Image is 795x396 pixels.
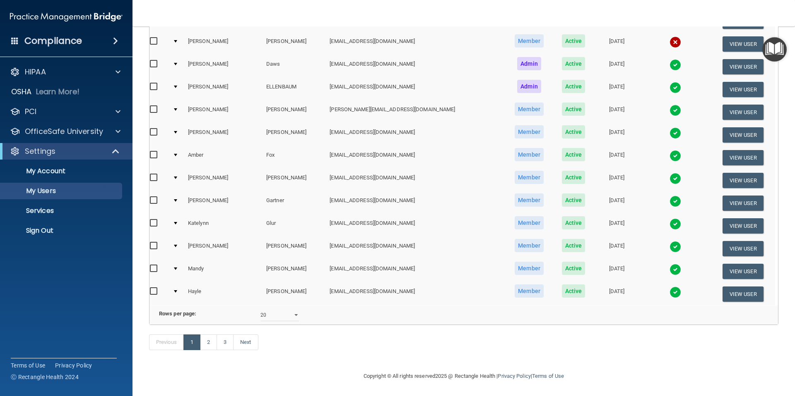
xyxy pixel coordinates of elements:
td: [DATE] [594,78,640,101]
img: tick.e7d51cea.svg [670,264,681,275]
a: OfficeSafe University [10,126,120,136]
span: Admin [517,80,541,93]
h4: Compliance [24,35,82,47]
a: Privacy Policy [498,373,530,379]
span: Member [515,148,544,161]
img: tick.e7d51cea.svg [670,105,681,116]
td: Mandy [185,260,263,283]
p: Settings [25,146,55,156]
a: 1 [183,334,200,350]
img: tick.e7d51cea.svg [670,127,681,139]
td: [EMAIL_ADDRESS][DOMAIN_NAME] [326,33,505,55]
a: PCI [10,107,120,117]
a: Terms of Use [532,373,564,379]
td: [PERSON_NAME] [185,169,263,192]
td: [PERSON_NAME] [185,101,263,124]
span: Member [515,193,544,207]
div: Copyright © All rights reserved 2025 @ Rectangle Health | | [313,363,615,389]
span: Active [562,80,585,93]
span: Member [515,171,544,184]
button: Open Resource Center [762,37,787,62]
p: Learn More! [36,87,80,97]
td: [PERSON_NAME][EMAIL_ADDRESS][DOMAIN_NAME] [326,101,505,124]
img: tick.e7d51cea.svg [670,218,681,230]
span: Member [515,103,544,116]
span: Ⓒ Rectangle Health 2024 [11,373,79,381]
td: [EMAIL_ADDRESS][DOMAIN_NAME] [326,124,505,146]
td: [EMAIL_ADDRESS][DOMAIN_NAME] [326,169,505,192]
td: Amber [185,146,263,169]
td: [PERSON_NAME] [185,33,263,55]
img: tick.e7d51cea.svg [670,82,681,93]
span: Member [515,239,544,252]
span: Active [562,103,585,116]
button: View User [723,286,764,302]
td: [PERSON_NAME] [185,124,263,146]
span: Member [515,125,544,138]
a: Settings [10,146,120,156]
td: ELLENBAUM [263,78,326,101]
a: HIPAA [10,67,120,77]
td: [EMAIL_ADDRESS][DOMAIN_NAME] [326,215,505,237]
td: Katelynn [185,215,263,237]
a: 2 [200,334,217,350]
p: PCI [25,107,36,117]
td: Gartner [263,192,326,215]
span: Active [562,34,585,48]
b: Rows per page: [159,310,196,317]
button: View User [723,218,764,234]
span: Active [562,125,585,138]
span: Admin [517,57,541,70]
td: Glur [263,215,326,237]
td: [PERSON_NAME] [263,124,326,146]
span: Active [562,193,585,207]
td: [DATE] [594,283,640,305]
a: Privacy Policy [55,361,92,370]
img: tick.e7d51cea.svg [670,196,681,207]
button: View User [723,264,764,279]
p: HIPAA [25,67,46,77]
a: Terms of Use [11,361,45,370]
img: tick.e7d51cea.svg [670,59,681,71]
img: tick.e7d51cea.svg [670,173,681,184]
td: Daws [263,55,326,78]
iframe: Drift Widget Chat Controller [652,337,785,370]
button: View User [723,241,764,256]
span: Member [515,284,544,298]
td: [DATE] [594,101,640,124]
span: Member [515,216,544,229]
td: [EMAIL_ADDRESS][DOMAIN_NAME] [326,146,505,169]
td: [DATE] [594,124,640,146]
button: View User [723,127,764,143]
span: Member [515,34,544,48]
a: 3 [217,334,234,350]
td: [DATE] [594,215,640,237]
td: [EMAIL_ADDRESS][DOMAIN_NAME] [326,78,505,101]
td: [DATE] [594,33,640,55]
td: [PERSON_NAME] [263,33,326,55]
td: [PERSON_NAME] [263,260,326,283]
span: Active [562,239,585,252]
button: View User [723,82,764,97]
td: [EMAIL_ADDRESS][DOMAIN_NAME] [326,237,505,260]
td: [PERSON_NAME] [185,192,263,215]
p: OSHA [11,87,32,97]
td: [EMAIL_ADDRESS][DOMAIN_NAME] [326,192,505,215]
p: OfficeSafe University [25,126,103,136]
button: View User [723,105,764,120]
img: cross.ca9f0e7f.svg [670,36,681,48]
td: [PERSON_NAME] [185,55,263,78]
p: My Users [5,187,118,195]
span: Active [562,171,585,184]
td: [PERSON_NAME] [263,169,326,192]
img: tick.e7d51cea.svg [670,150,681,162]
td: [EMAIL_ADDRESS][DOMAIN_NAME] [326,260,505,283]
span: Active [562,216,585,229]
img: tick.e7d51cea.svg [670,241,681,253]
img: tick.e7d51cea.svg [670,286,681,298]
button: View User [723,196,764,211]
td: [PERSON_NAME] [263,283,326,305]
button: View User [723,59,764,74]
img: PMB logo [10,9,123,25]
td: [EMAIL_ADDRESS][DOMAIN_NAME] [326,55,505,78]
